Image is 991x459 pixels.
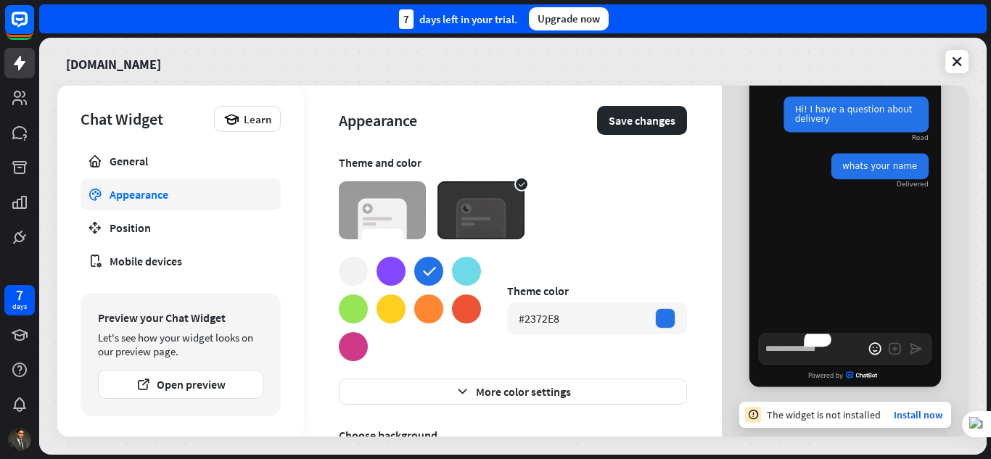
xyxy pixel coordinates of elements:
[767,408,881,421] div: The widget is not installed
[81,109,207,129] div: Chat Widget
[98,370,263,399] button: Open preview
[244,112,271,126] span: Learn
[795,104,913,124] span: Hi! I have a question about delivery
[894,408,942,421] a: Install now
[399,9,517,29] div: days left in your trial.
[339,110,597,131] div: Appearance
[81,212,281,244] a: Position
[846,372,881,380] span: ChatBot
[110,154,252,168] div: General
[81,178,281,210] a: Appearance
[4,285,35,315] a: 7 days
[897,180,929,188] div: Delivered
[12,6,55,49] button: Open LiveChat chat widget
[81,245,281,277] a: Mobile devices
[865,339,884,359] button: open emoji picker
[81,145,281,177] a: General
[885,339,905,359] button: Add an attachment
[110,187,252,202] div: Appearance
[399,9,414,29] div: 7
[110,220,252,235] div: Position
[912,133,929,141] div: Read
[507,284,687,298] div: Theme color
[749,367,941,385] a: Powered byChatBot
[529,7,609,30] div: Upgrade now
[81,278,281,310] a: Greetings
[12,302,27,312] div: days
[16,289,23,302] div: 7
[842,161,918,171] span: whats your name
[66,46,161,77] a: [DOMAIN_NAME]
[98,310,263,325] div: Preview your Chat Widget
[339,379,687,405] button: More color settings
[906,339,926,359] button: Send a message
[759,334,932,365] textarea: To enrich screen reader interactions, please activate Accessibility in Grammarly extension settings
[110,254,252,268] div: Mobile devices
[339,428,687,442] div: Choose background
[519,311,559,326] div: #2372E8
[808,373,843,379] span: Powered by
[597,106,687,135] button: Save changes
[98,331,263,358] div: Let's see how your widget looks on our preview page.
[339,155,687,170] div: Theme and color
